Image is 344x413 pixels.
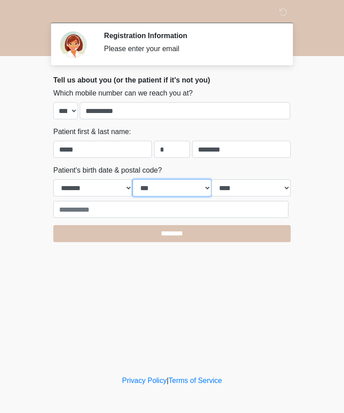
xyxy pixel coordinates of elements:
h2: Registration Information [104,31,277,40]
label: Patient's birth date & postal code? [53,165,162,176]
img: Agent Avatar [60,31,87,58]
a: | [167,377,168,384]
h2: Tell us about you (or the patient if it's not you) [53,76,291,84]
a: Terms of Service [168,377,222,384]
a: Privacy Policy [122,377,167,384]
img: Sm Skin La Laser Logo [44,7,56,18]
label: Patient first & last name: [53,126,131,137]
label: Which mobile number can we reach you at? [53,88,193,99]
div: Please enter your email [104,43,277,54]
